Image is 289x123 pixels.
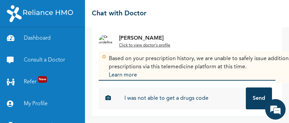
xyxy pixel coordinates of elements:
div: Minimize live chat window [112,3,128,20]
img: Info [102,55,106,59]
div: FAQs [67,92,130,113]
u: Click to view doctor's profile [119,43,170,47]
h2: Chat with Doctor [92,9,147,19]
div: Chat with us now [35,38,114,47]
img: Dr. undefined` [99,35,112,48]
img: RelianceHMO's Logo [7,5,73,22]
input: Chat with doctor [118,87,246,109]
button: Send [246,87,272,109]
span: New [38,76,47,83]
textarea: Type your message and hit 'Enter' [3,80,130,104]
span: We're online! [39,33,94,102]
p: [PERSON_NAME] [119,34,170,42]
span: Conversation [3,104,67,109]
img: d_794563401_company_1708531726252_794563401 [13,34,28,51]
